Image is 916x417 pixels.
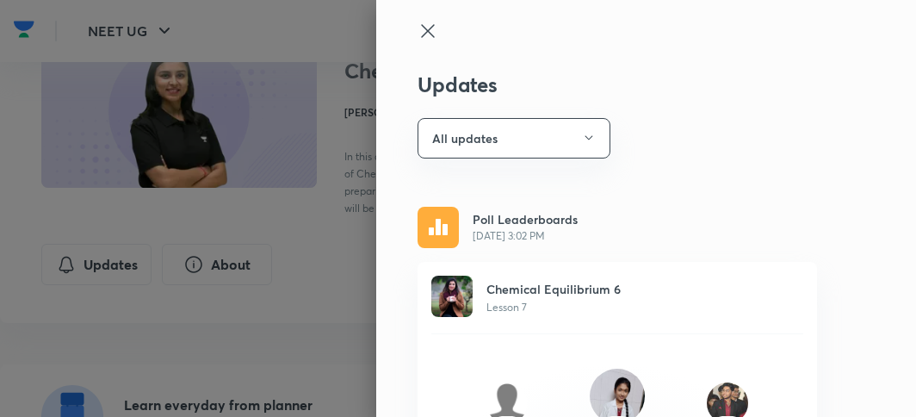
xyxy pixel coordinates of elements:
h3: Updates [418,72,817,97]
span: [DATE] 3:02 PM [473,228,578,244]
p: Chemical Equilibrium 6 [486,280,621,298]
p: Poll Leaderboards [473,210,578,228]
span: Lesson 7 [486,301,527,314]
img: Avatar [431,276,473,317]
img: rescheduled [418,207,459,248]
button: All updates [418,118,610,159]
